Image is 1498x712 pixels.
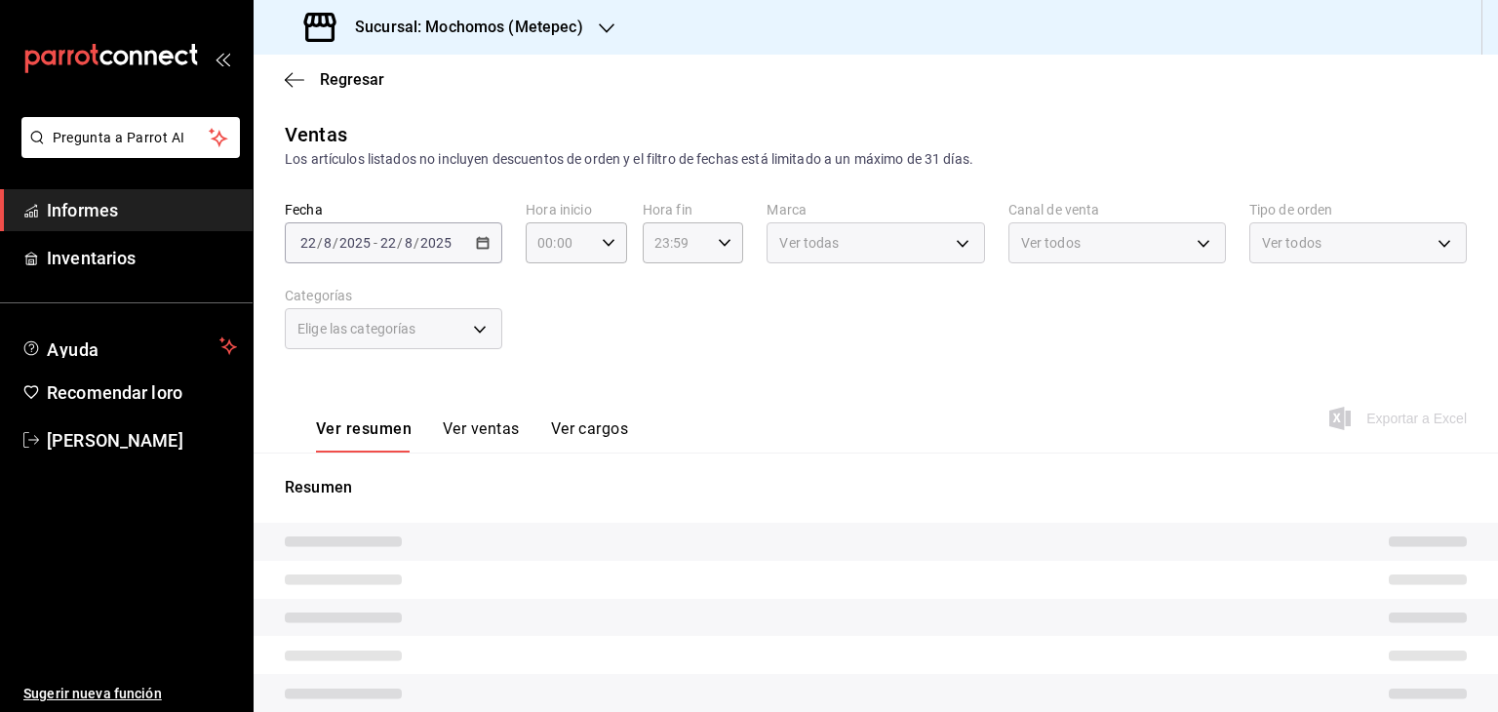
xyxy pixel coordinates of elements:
[1249,203,1467,217] label: Tipo de orden
[47,430,183,451] font: [PERSON_NAME]
[285,476,1467,499] p: Resumen
[1262,233,1321,253] span: Ver todos
[397,235,403,251] span: /
[1021,233,1081,253] span: Ver todos
[297,319,416,338] span: Elige las categorías
[419,235,453,251] input: ----
[14,141,240,162] a: Pregunta a Parrot AI
[285,203,502,217] label: Fecha
[333,235,338,251] span: /
[316,419,628,453] div: navigation tabs
[374,235,377,251] span: -
[23,686,162,701] font: Sugerir nueva función
[404,235,414,251] input: --
[316,419,412,453] button: Ver resumen
[443,419,520,453] button: Ver ventas
[215,51,230,66] button: abrir_cajón_menú
[285,120,347,149] div: Ventas
[643,203,744,217] label: Hora fin
[47,339,99,360] font: Ayuda
[317,235,323,251] span: /
[47,200,118,220] font: Informes
[285,289,502,302] label: Categorías
[1008,203,1226,217] label: Canal de venta
[320,70,384,89] span: Regresar
[551,419,629,453] button: Ver cargos
[47,248,136,268] font: Inventarios
[767,203,984,217] label: Marca
[379,235,397,251] input: --
[526,203,627,217] label: Hora inicio
[21,117,240,158] button: Pregunta a Parrot AI
[285,149,1467,170] div: Los artículos listados no incluyen descuentos de orden y el filtro de fechas está limitado a un m...
[338,235,372,251] input: ----
[779,233,839,253] span: Ver todas
[299,235,317,251] input: --
[53,130,185,145] font: Pregunta a Parrot AI
[47,382,182,403] font: Recomendar loro
[339,16,583,39] h3: Sucursal: Mochomos (Metepec)
[414,235,419,251] span: /
[285,70,384,89] button: Regresar
[323,235,333,251] input: --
